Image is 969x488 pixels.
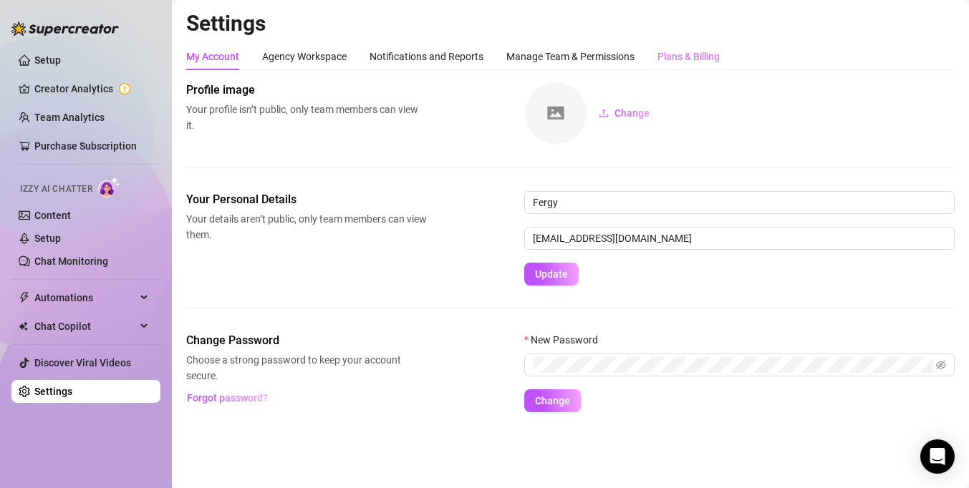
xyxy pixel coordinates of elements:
span: thunderbolt [19,292,30,303]
span: eye-invisible [936,360,946,370]
span: Update [535,268,568,280]
label: New Password [524,332,607,348]
div: My Account [186,49,239,64]
button: Update [524,263,579,286]
div: Plans & Billing [657,49,720,64]
a: Discover Viral Videos [34,357,131,369]
img: Chat Copilot [19,321,28,331]
img: AI Chatter [98,177,120,197]
span: Your details aren’t public, only team members can view them. [186,211,427,243]
span: Forgot password? [187,392,268,404]
span: Choose a strong password to keep your account secure. [186,352,427,384]
img: square-placeholder.png [525,82,587,144]
span: Your profile isn’t public, only team members can view it. [186,102,427,133]
div: Notifications and Reports [370,49,483,64]
a: Setup [34,54,61,66]
img: logo-BBDzfeDw.svg [11,21,119,36]
input: Enter name [524,191,955,214]
span: Your Personal Details [186,191,427,208]
a: Settings [34,386,72,397]
span: Change [614,107,650,119]
input: Enter new email [524,227,955,250]
div: Manage Team & Permissions [506,49,635,64]
h2: Settings [186,10,955,37]
a: Setup [34,233,61,244]
button: Change [587,102,661,125]
a: Content [34,210,71,221]
div: Open Intercom Messenger [920,439,955,474]
span: Chat Copilot [34,315,136,338]
a: Purchase Subscription [34,140,137,152]
span: Change Password [186,332,427,349]
button: Forgot password? [186,386,268,409]
span: Profile image [186,82,427,99]
span: Izzy AI Chatter [20,182,92,196]
a: Creator Analytics exclamation-circle [34,77,149,100]
span: Automations [34,286,136,309]
span: upload [599,108,609,118]
button: Change [524,389,581,412]
a: Chat Monitoring [34,255,108,267]
div: Agency Workspace [262,49,347,64]
a: Team Analytics [34,112,105,123]
input: New Password [533,357,933,373]
span: Change [535,395,570,406]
